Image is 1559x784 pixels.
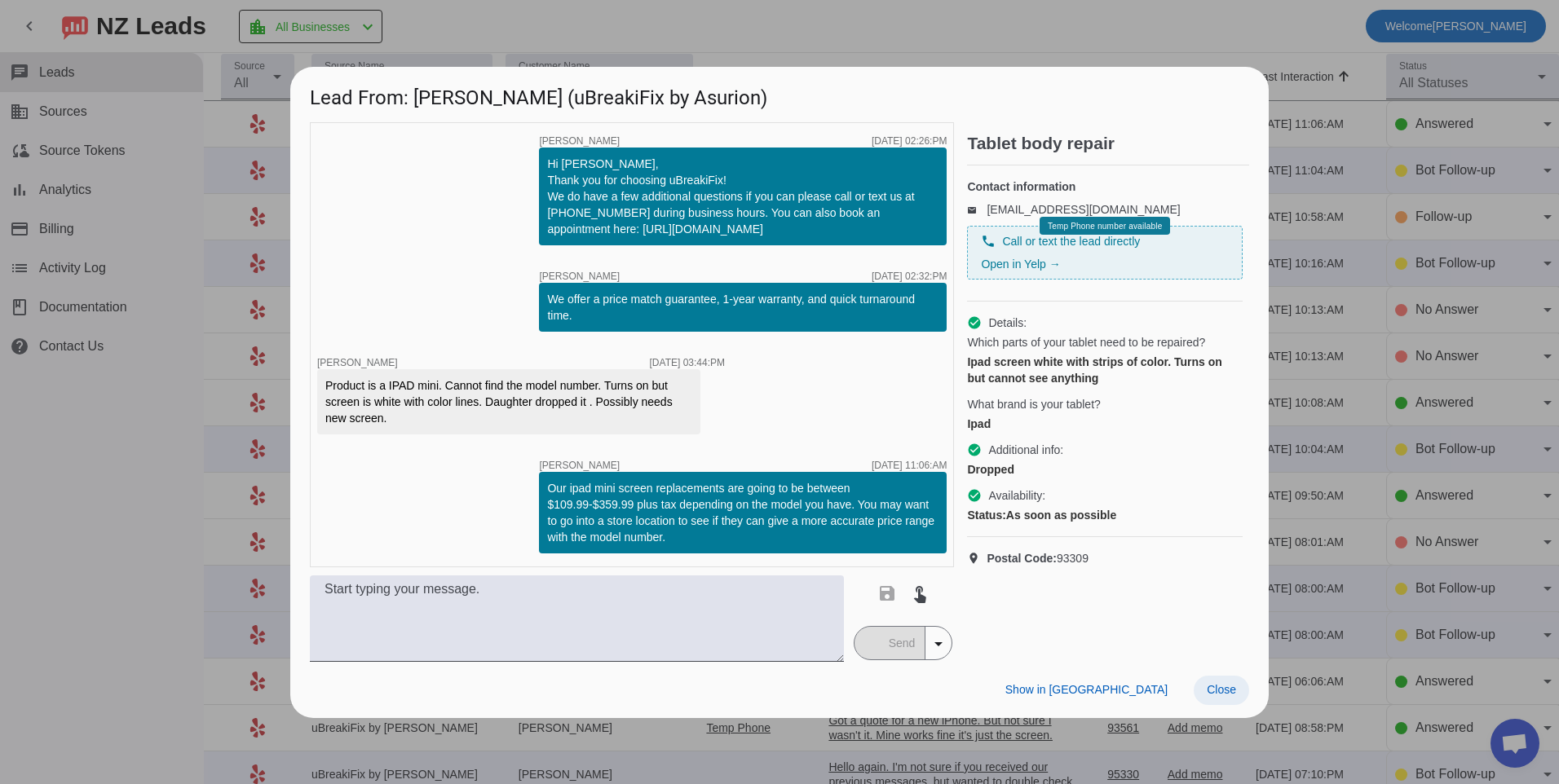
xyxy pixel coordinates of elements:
div: [DATE] 02:26:PM [872,136,947,146]
mat-icon: email [967,205,987,214]
span: [PERSON_NAME] [539,136,620,146]
mat-icon: phone [981,234,996,249]
span: Availability: [988,487,1045,504]
span: [PERSON_NAME] [539,460,620,470]
div: [DATE] 11:06:AM [872,460,947,470]
button: Close [1194,676,1249,705]
div: Ipad screen white with strips of color. Turns on but cannot see anything [967,354,1243,386]
span: Show in [GEOGRAPHIC_DATA] [1005,683,1168,696]
span: Details: [988,315,1027,331]
span: [PERSON_NAME] [317,357,398,368]
mat-icon: location_on [967,552,987,565]
div: [DATE] 03:44:PM [650,358,725,368]
mat-icon: check_circle [967,315,982,330]
strong: Status: [967,509,1005,522]
div: Dropped [967,461,1243,478]
a: [EMAIL_ADDRESS][DOMAIN_NAME] [987,203,1180,216]
mat-icon: check_circle [967,443,982,457]
div: Our ipad mini screen replacements are going to be between $109.99-$359.99 plus tax depending on t... [547,480,938,545]
h4: Contact information [967,178,1243,195]
span: Close [1207,683,1236,696]
span: Temp Phone number available [1048,222,1162,231]
span: Additional info: [988,442,1063,458]
div: Ipad [967,416,1243,432]
span: Which parts of your tablet need to be repaired? [967,334,1205,350]
span: [PERSON_NAME] [539,271,620,281]
mat-icon: arrow_drop_down [929,634,948,654]
div: Hi [PERSON_NAME], Thank you for choosing uBreakiFix! We do have a few additional questions if you... [547,156,938,237]
div: As soon as possible [967,507,1243,523]
h2: Tablet body repair [967,135,1249,152]
button: Show in [GEOGRAPHIC_DATA] [992,676,1181,705]
span: 93309 [987,550,1089,566]
mat-icon: touch_app [910,584,930,603]
div: [DATE] 02:32:PM [872,271,947,281]
strong: Postal Code: [987,552,1057,565]
a: Open in Yelp → [981,258,1060,271]
h1: Lead From: [PERSON_NAME] (uBreakiFix by Asurion) [290,67,1269,121]
span: What brand is your tablet? [967,396,1100,412]
span: Call or text the lead directly [1002,233,1140,249]
div: We offer a price match guarantee, 1-year warranty, and quick turnaround time.​ [547,291,938,324]
div: Product is a IPAD mini. Cannot find the model number. Turns on but screen is white with color lin... [325,377,692,426]
mat-icon: check_circle [967,488,982,503]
